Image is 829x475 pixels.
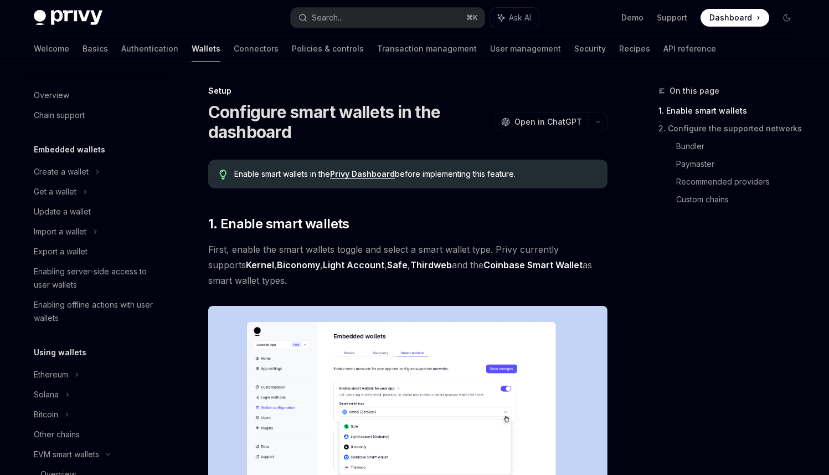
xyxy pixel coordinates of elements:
div: Setup [208,85,607,96]
a: Basics [83,35,108,62]
a: API reference [663,35,716,62]
a: Recommended providers [676,173,805,191]
div: Bitcoin [34,408,58,421]
a: Biconomy [277,259,320,271]
a: Connectors [234,35,279,62]
div: Other chains [34,428,80,441]
a: Bundler [676,137,805,155]
a: Wallets [192,35,220,62]
a: Transaction management [377,35,477,62]
div: Solana [34,388,59,401]
h1: Configure smart wallets in the dashboard [208,102,490,142]
a: Security [574,35,606,62]
a: Policies & controls [292,35,364,62]
button: Toggle dark mode [778,9,796,27]
div: EVM smart wallets [34,448,99,461]
a: Paymaster [676,155,805,173]
a: Export a wallet [25,242,167,262]
a: Safe [387,259,408,271]
a: Light Account [323,259,384,271]
a: Thirdweb [410,259,452,271]
h5: Using wallets [34,346,86,359]
a: Enabling server-side access to user wallets [25,262,167,295]
a: Authentication [121,35,178,62]
a: Other chains [25,425,167,445]
a: Privy Dashboard [330,169,395,179]
a: Dashboard [701,9,769,27]
div: Import a wallet [34,225,86,238]
span: 1. Enable smart wallets [208,215,349,233]
span: On this page [670,84,719,98]
div: Enabling offline actions with user wallets [34,298,160,325]
h5: Embedded wallets [34,143,105,156]
div: Overview [34,89,69,102]
span: Enable smart wallets in the before implementing this feature. [234,168,596,180]
button: Search...⌘K [291,8,485,28]
svg: Tip [219,170,227,180]
div: Create a wallet [34,165,89,178]
div: Ethereum [34,368,68,381]
a: Recipes [619,35,650,62]
a: Support [657,12,687,23]
a: Welcome [34,35,69,62]
a: Kernel [246,259,274,271]
div: Enabling server-side access to user wallets [34,265,160,292]
a: Coinbase Smart Wallet [483,259,583,271]
div: Export a wallet [34,245,87,258]
a: 1. Enable smart wallets [658,102,805,120]
a: Enabling offline actions with user wallets [25,295,167,328]
button: Ask AI [490,8,539,28]
span: First, enable the smart wallets toggle and select a smart wallet type. Privy currently supports ,... [208,242,607,288]
a: Update a wallet [25,202,167,222]
a: Chain support [25,105,167,125]
button: Open in ChatGPT [494,113,589,131]
span: Ask AI [509,12,531,23]
span: Dashboard [709,12,752,23]
a: 2. Configure the supported networks [658,120,805,137]
a: User management [490,35,561,62]
div: Get a wallet [34,185,76,198]
div: Search... [312,11,343,24]
div: Update a wallet [34,205,91,218]
span: ⌘ K [466,13,478,22]
div: Chain support [34,109,85,122]
span: Open in ChatGPT [514,116,582,127]
img: dark logo [34,10,102,25]
a: Custom chains [676,191,805,208]
a: Demo [621,12,643,23]
a: Overview [25,85,167,105]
